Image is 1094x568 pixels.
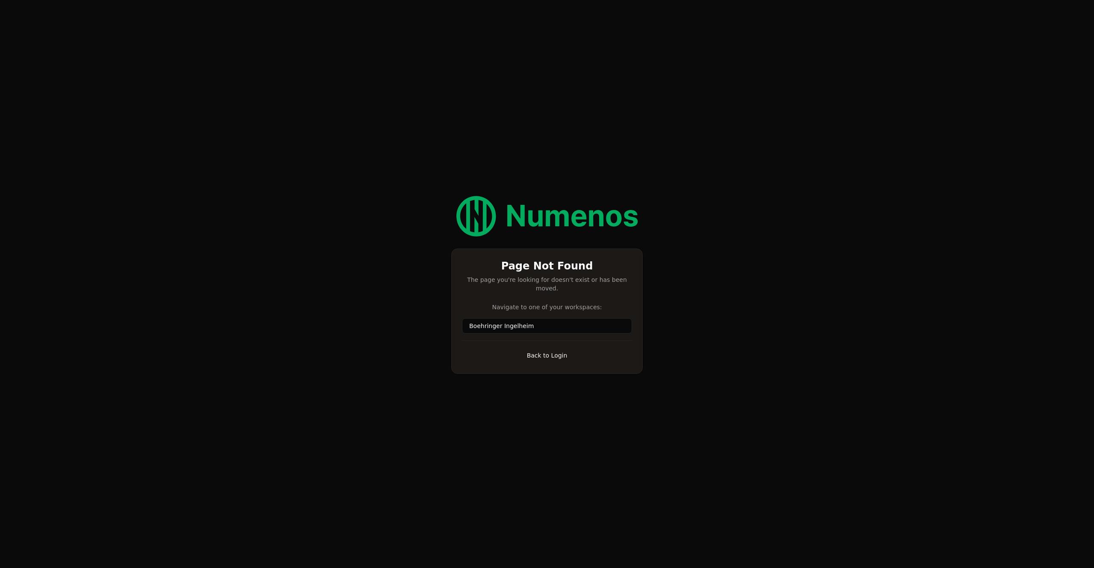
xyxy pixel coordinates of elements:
[462,275,632,293] div: The page you're looking for doesn't exist or has been moved.
[462,348,632,363] a: Back to Login
[462,303,632,311] p: Navigate to one of your workspaces:
[451,194,643,239] img: Numenos
[462,259,632,273] div: Page Not Found
[462,318,632,334] a: Boehringer Ingelheim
